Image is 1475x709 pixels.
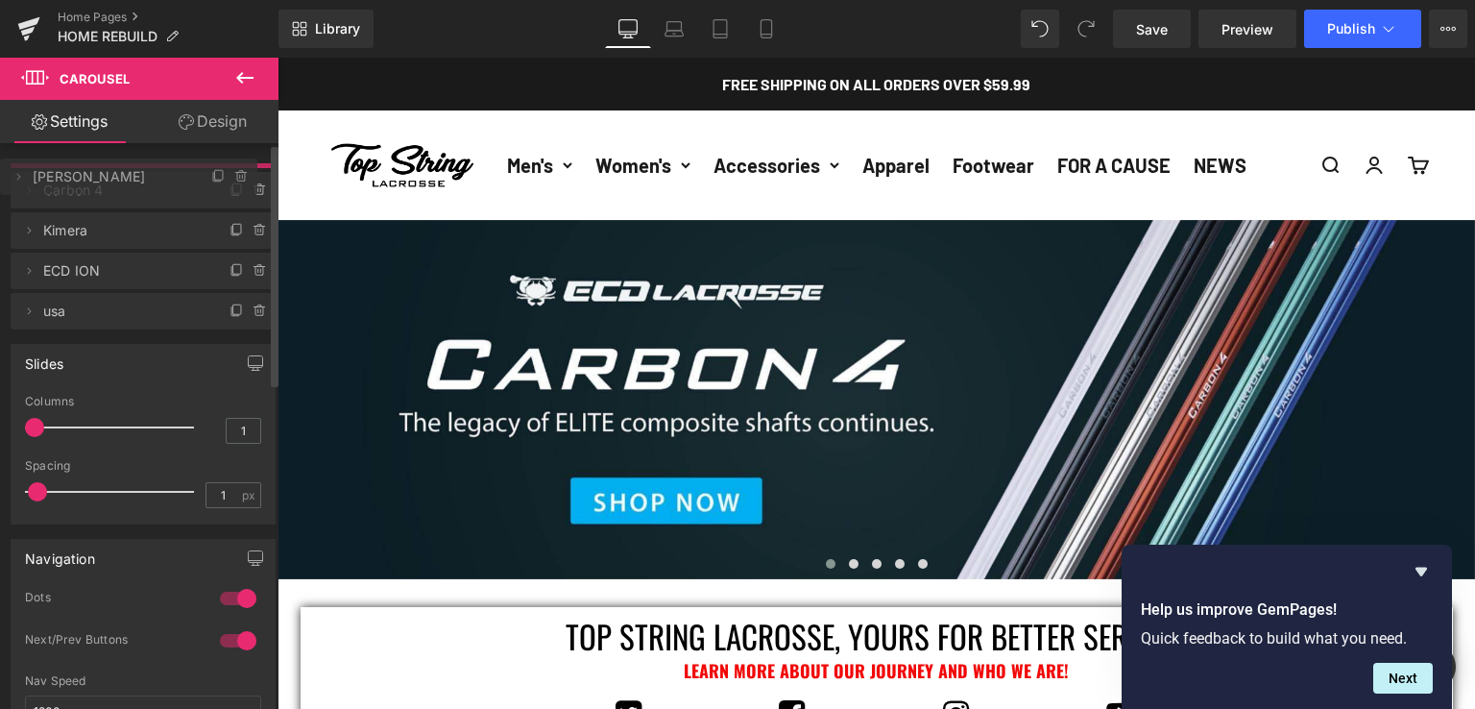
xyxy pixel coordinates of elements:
button: Hide survey [1410,560,1433,583]
a: Laptop [651,10,697,48]
span: Publish [1327,21,1375,37]
p: FREE SHIPPING ON ALL ORDERS OVER $59.99 [445,13,753,39]
a: Apparel [585,96,652,119]
a: New Library [278,10,374,48]
a: NEWS [916,96,969,119]
a: Footwear [675,96,757,119]
div: Nav Speed [25,674,261,688]
span: Preview [1221,19,1273,39]
button: Next question [1373,663,1433,694]
summary: Accessories [436,92,562,123]
span: Carousel [60,71,130,86]
h2: Help us improve GemPages! [1141,599,1433,622]
a: LEARN MORE ABOUT OUR JOURNEY AND WHO WE ARE! [406,600,791,625]
a: Desktop [605,10,651,48]
div: TOP STRING LACROSSE, YOURS FOR BETTER SERVICE! [37,550,1161,609]
div: Dots [25,590,201,610]
div: Help us improve GemPages! [1141,560,1433,694]
a: FOR A CAUSE [780,96,893,119]
a: Preview [1198,10,1296,48]
span: ECD ION [43,253,205,289]
span: Kimera [43,212,205,249]
div: Slides [25,345,63,372]
a: Home Pages [58,10,278,25]
div: Next/Prev Buttons [25,632,201,652]
span: Library [315,20,360,37]
a: Tablet [697,10,743,48]
div: Spacing [25,459,261,473]
div: Columns [25,395,261,408]
span: px [242,489,258,501]
span: HOME REBUILD [58,29,157,44]
a: Design [143,100,282,143]
button: Redo [1067,10,1105,48]
div: Navigation [25,540,95,567]
button: Publish [1304,10,1421,48]
img: Top String Lacrosse [46,86,206,130]
summary: Men's [230,92,295,123]
span: Save [1136,19,1168,39]
button: Undo [1021,10,1059,48]
span: usa [43,293,205,330]
a: Mobile [743,10,789,48]
summary: Women's [318,92,413,123]
button: More [1429,10,1467,48]
span: [PERSON_NAME] [33,159,186,195]
p: Quick feedback to build what you need. [1141,629,1433,648]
